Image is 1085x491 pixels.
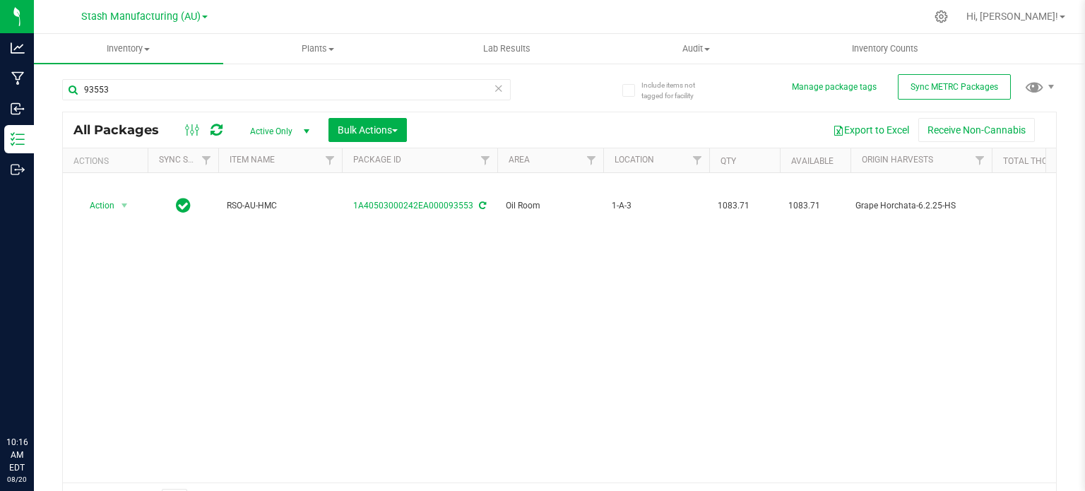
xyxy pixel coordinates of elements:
span: Plants [224,42,412,55]
a: Sync Status [159,155,213,165]
a: Location [615,155,654,165]
a: Filter [686,148,709,172]
a: Package ID [353,155,401,165]
span: Clear [494,79,504,97]
button: Receive Non-Cannabis [918,118,1035,142]
a: Item Name [230,155,275,165]
a: Filter [195,148,218,172]
span: 1-A-3 [612,199,701,213]
inline-svg: Inbound [11,102,25,116]
a: Inventory Counts [790,34,980,64]
inline-svg: Outbound [11,162,25,177]
a: Qty [721,156,736,166]
a: 1A40503000242EA000093553 [353,201,473,211]
p: 08/20 [6,474,28,485]
iframe: Resource center [14,378,57,420]
a: Filter [319,148,342,172]
a: Filter [968,148,992,172]
span: Sync from Compliance System [477,201,486,211]
inline-svg: Analytics [11,41,25,55]
span: All Packages [73,122,173,138]
span: Bulk Actions [338,124,398,136]
input: Search Package ID, Item Name, SKU, Lot or Part Number... [62,79,511,100]
iframe: Resource center unread badge [42,376,59,393]
div: Actions [73,156,142,166]
span: Oil Room [506,199,595,213]
span: Include items not tagged for facility [641,80,712,101]
div: Manage settings [932,10,950,23]
a: Plants [223,34,413,64]
button: Export to Excel [824,118,918,142]
a: Filter [580,148,603,172]
span: Audit [602,42,790,55]
span: select [116,196,134,215]
a: Filter [474,148,497,172]
span: Action [77,196,115,215]
p: 10:16 AM EDT [6,436,28,474]
span: 1083.71 [718,199,771,213]
span: Stash Manufacturing (AU) [81,11,201,23]
span: RSO-AU-HMC [227,199,333,213]
span: In Sync [176,196,191,215]
a: Origin Harvests [862,155,933,165]
a: Total THC% [1003,156,1054,166]
button: Bulk Actions [328,118,407,142]
a: Lab Results [413,34,602,64]
a: Inventory [34,34,223,64]
div: Grape Horchata-6.2.25-HS [855,199,988,213]
span: Hi, [PERSON_NAME]! [966,11,1058,22]
button: Sync METRC Packages [898,74,1011,100]
inline-svg: Inventory [11,132,25,146]
inline-svg: Manufacturing [11,71,25,85]
span: Inventory Counts [833,42,937,55]
a: Area [509,155,530,165]
a: Audit [601,34,790,64]
span: 1083.71 [788,199,842,213]
span: Inventory [34,42,223,55]
button: Manage package tags [792,81,877,93]
a: Available [791,156,834,166]
span: Sync METRC Packages [911,82,998,92]
span: Lab Results [464,42,550,55]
